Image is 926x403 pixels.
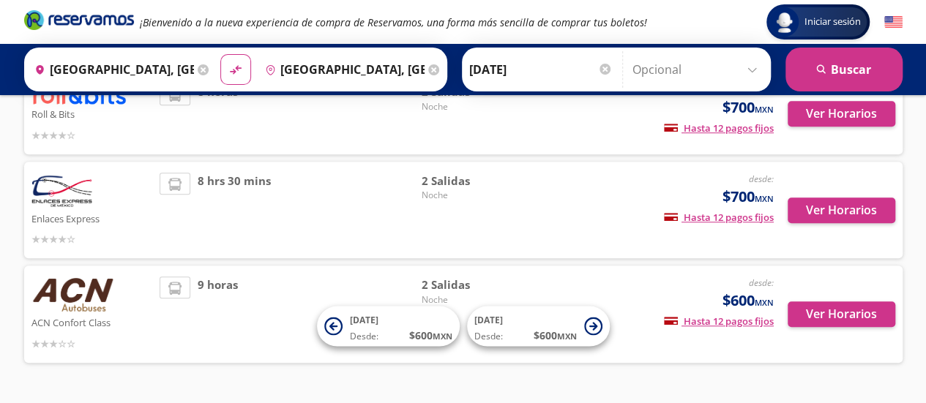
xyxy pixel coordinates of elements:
span: 8 horas [198,83,238,143]
iframe: Messagebird Livechat Widget [841,318,911,388]
span: Hasta 12 pagos fijos [664,315,774,328]
small: MXN [433,331,452,342]
span: [DATE] [350,314,378,326]
i: Brand Logo [24,9,134,31]
button: [DATE]Desde:$600MXN [467,306,610,347]
span: Hasta 12 pagos fijos [664,121,774,135]
span: Noche [421,100,523,113]
p: Roll & Bits [31,105,153,122]
input: Buscar Destino [259,51,425,88]
span: 8 hrs 30 mins [198,173,271,248]
button: English [884,13,903,31]
span: $700 [722,186,774,208]
span: 9 horas [198,276,238,352]
small: MXN [755,193,774,204]
small: MXN [755,297,774,308]
input: Elegir Fecha [469,51,613,88]
p: Enlaces Express [31,209,153,227]
span: [DATE] [474,314,503,326]
span: Desde: [350,330,378,343]
button: Ver Horarios [788,301,895,327]
span: Iniciar sesión [799,15,867,29]
button: [DATE]Desde:$600MXN [317,306,460,347]
img: Enlaces Express [31,173,92,209]
span: Noche [421,189,523,202]
span: Noche [421,293,523,306]
span: $ 600 [534,328,577,343]
span: $600 [722,290,774,312]
span: 2 Salidas [421,173,523,189]
em: desde: [749,173,774,185]
em: ¡Bienvenido a la nueva experiencia de compra de Reservamos, una forma más sencilla de comprar tus... [140,15,647,29]
input: Opcional [632,51,763,88]
input: Buscar Origen [29,51,194,88]
button: Ver Horarios [788,101,895,127]
span: $700 [722,97,774,118]
span: Hasta 12 pagos fijos [664,211,774,224]
p: ACN Confort Class [31,313,153,331]
em: desde: [749,276,774,289]
span: 2 Salidas [421,276,523,293]
button: Ver Horarios [788,197,895,223]
a: Brand Logo [24,9,134,35]
img: ACN Confort Class [31,276,115,313]
span: $ 600 [409,328,452,343]
small: MXN [755,104,774,115]
button: Buscar [785,48,903,91]
small: MXN [557,331,577,342]
span: Desde: [474,330,503,343]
